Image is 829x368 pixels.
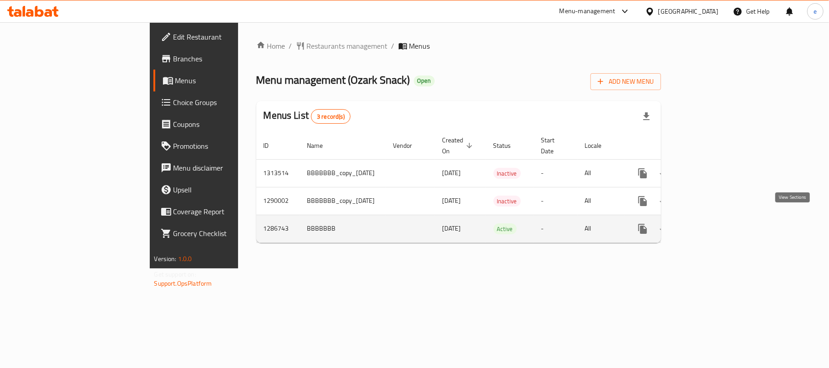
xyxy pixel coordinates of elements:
[493,196,521,207] span: Inactive
[493,168,521,179] span: Inactive
[409,40,430,51] span: Menus
[300,187,386,215] td: BBBBBBB_copy_[DATE]
[173,97,281,108] span: Choice Groups
[154,277,212,289] a: Support.OpsPlatform
[578,215,625,242] td: All
[598,76,654,87] span: Add New Menu
[625,132,727,160] th: Actions
[153,91,288,113] a: Choice Groups
[153,70,288,91] a: Menus
[178,253,192,265] span: 1.0.0
[559,6,615,17] div: Menu-management
[153,157,288,179] a: Menu disclaimer
[442,135,475,156] span: Created On
[442,167,461,179] span: [DATE]
[264,109,351,124] h2: Menus List
[442,195,461,207] span: [DATE]
[153,222,288,244] a: Grocery Checklist
[442,222,461,234] span: [DATE]
[256,40,661,51] nav: breadcrumb
[153,201,288,222] a: Coverage Report
[636,106,657,127] div: Export file
[175,75,281,86] span: Menus
[578,187,625,215] td: All
[534,159,578,187] td: -
[814,6,817,16] span: e
[654,190,676,212] button: Change Status
[256,132,727,243] table: enhanced table
[289,40,292,51] li: /
[311,112,350,121] span: 3 record(s)
[153,135,288,157] a: Promotions
[590,73,661,90] button: Add New Menu
[493,140,523,151] span: Status
[654,218,676,240] button: Change Status
[153,26,288,48] a: Edit Restaurant
[173,162,281,173] span: Menu disclaimer
[154,253,177,265] span: Version:
[173,228,281,239] span: Grocery Checklist
[658,6,718,16] div: [GEOGRAPHIC_DATA]
[154,268,196,280] span: Get support on:
[632,162,654,184] button: more
[153,179,288,201] a: Upsell
[173,31,281,42] span: Edit Restaurant
[256,70,410,90] span: Menu management ( Ozark Snack )
[632,218,654,240] button: more
[414,76,435,86] div: Open
[300,159,386,187] td: BBBBBBB_copy_[DATE]
[578,159,625,187] td: All
[392,40,395,51] li: /
[173,141,281,151] span: Promotions
[264,140,281,151] span: ID
[493,224,517,234] span: Active
[153,113,288,135] a: Coupons
[153,48,288,70] a: Branches
[173,184,281,195] span: Upsell
[173,206,281,217] span: Coverage Report
[307,140,335,151] span: Name
[654,162,676,184] button: Change Status
[414,77,435,85] span: Open
[173,119,281,130] span: Coupons
[307,40,388,51] span: Restaurants management
[393,140,424,151] span: Vendor
[300,215,386,242] td: BBBBBBB
[534,187,578,215] td: -
[311,109,351,124] div: Total records count
[173,53,281,64] span: Branches
[632,190,654,212] button: more
[585,140,614,151] span: Locale
[541,135,567,156] span: Start Date
[296,40,388,51] a: Restaurants management
[534,215,578,242] td: -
